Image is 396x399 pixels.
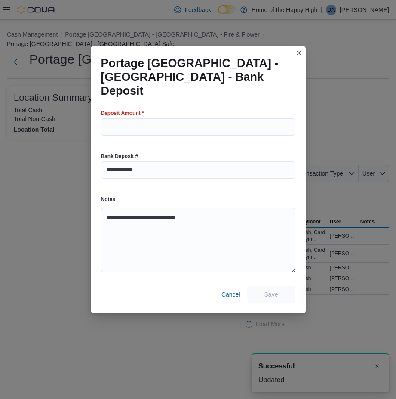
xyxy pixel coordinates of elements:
label: Notes [101,196,115,203]
span: Cancel [221,290,240,299]
span: Save [264,290,278,299]
label: Bank Deposit # [101,153,138,160]
h1: Portage [GEOGRAPHIC_DATA] - [GEOGRAPHIC_DATA] - Bank Deposit [101,56,289,98]
button: Save [247,286,295,303]
button: Closes this modal window [294,48,304,58]
label: Deposit Amount * [101,110,144,117]
button: Cancel [218,286,244,303]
